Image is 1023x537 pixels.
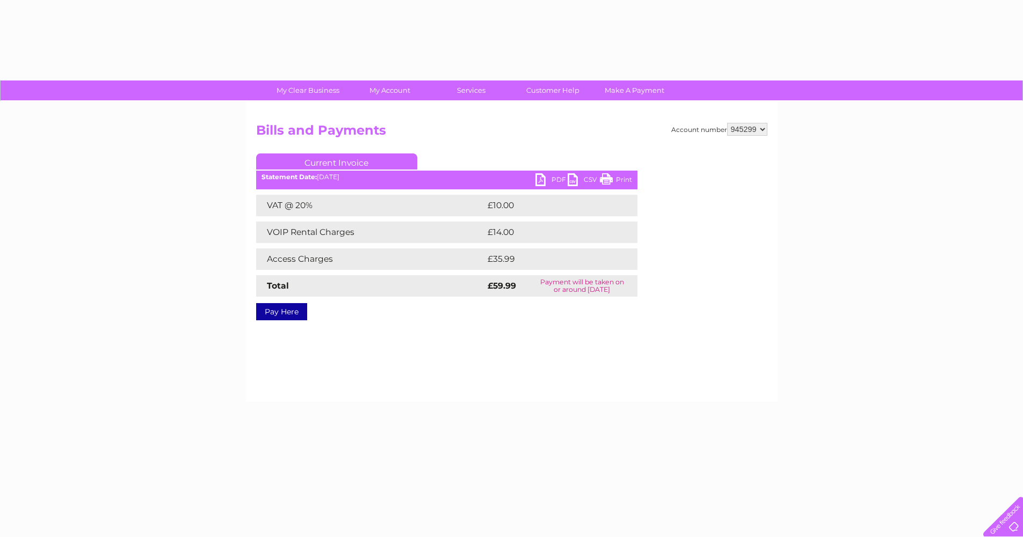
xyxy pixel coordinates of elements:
[256,173,637,181] div: [DATE]
[590,80,679,100] a: Make A Payment
[256,123,767,143] h2: Bills and Payments
[256,222,485,243] td: VOIP Rental Charges
[264,80,352,100] a: My Clear Business
[256,303,307,320] a: Pay Here
[485,248,616,270] td: £35.99
[671,123,767,136] div: Account number
[488,281,516,291] strong: £59.99
[600,173,632,189] a: Print
[345,80,434,100] a: My Account
[262,173,317,181] b: Statement Date:
[527,275,637,297] td: Payment will be taken on or around [DATE]
[256,153,417,170] a: Current Invoice
[485,222,615,243] td: £14.00
[256,195,485,216] td: VAT @ 20%
[267,281,289,291] strong: Total
[568,173,600,189] a: CSV
[256,248,485,270] td: Access Charges
[535,173,568,189] a: PDF
[485,195,615,216] td: £10.00
[427,80,516,100] a: Services
[509,80,597,100] a: Customer Help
